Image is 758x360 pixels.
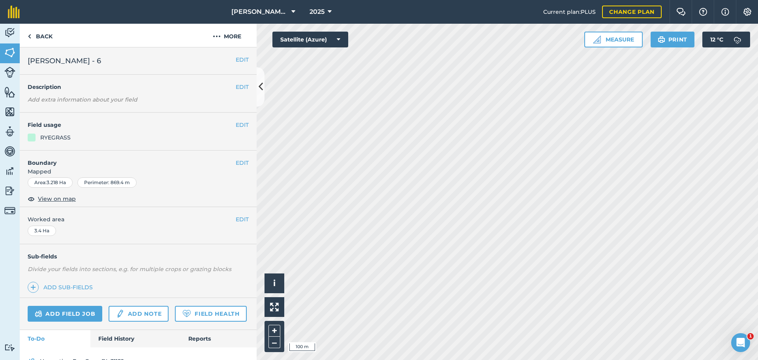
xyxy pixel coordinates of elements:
[109,306,169,322] a: Add note
[40,133,71,142] div: RYEGRASS
[730,32,745,47] img: svg+xml;base64,PD94bWwgdmVyc2lvbj0iMS4wIiBlbmNvZGluZz0idXRmLTgiPz4KPCEtLSBHZW5lcmF0b3I6IEFkb2JlIE...
[272,32,348,47] button: Satellite (Azure)
[28,194,76,204] button: View on map
[4,126,15,138] img: svg+xml;base64,PD94bWwgdmVyc2lvbj0iMS4wIiBlbmNvZGluZz0idXRmLTgiPz4KPCEtLSBHZW5lcmF0b3I6IEFkb2JlIE...
[743,8,752,16] img: A cog icon
[702,32,750,47] button: 12 °C
[28,215,249,224] span: Worked area
[658,35,665,44] img: svg+xml;base64,PHN2ZyB4bWxucz0iaHR0cDovL3d3dy53My5vcmcvMjAwMC9zdmciIHdpZHRoPSIxOSIgaGVpZ2h0PSIyNC...
[236,158,249,167] button: EDIT
[236,55,249,64] button: EDIT
[20,167,257,176] span: Mapped
[28,194,35,204] img: svg+xml;base64,PHN2ZyB4bWxucz0iaHR0cDovL3d3dy53My5vcmcvMjAwMC9zdmciIHdpZHRoPSIxOCIgaGVpZ2h0PSIyNC...
[273,278,276,288] span: i
[8,6,20,18] img: fieldmargin Logo
[593,36,601,43] img: Ruler icon
[4,185,15,197] img: svg+xml;base64,PD94bWwgdmVyc2lvbj0iMS4wIiBlbmNvZGluZz0idXRmLTgiPz4KPCEtLSBHZW5lcmF0b3I6IEFkb2JlIE...
[28,96,137,103] em: Add extra information about your field
[20,24,60,47] a: Back
[38,194,76,203] span: View on map
[90,330,180,347] a: Field History
[231,7,288,17] span: [PERSON_NAME] Contracting
[20,151,236,167] h4: Boundary
[310,7,325,17] span: 2025
[651,32,695,47] button: Print
[77,177,137,188] div: Perimeter : 869.4 m
[584,32,643,47] button: Measure
[698,8,708,16] img: A question mark icon
[265,273,284,293] button: i
[676,8,686,16] img: Two speech bubbles overlapping with the left bubble in the forefront
[4,86,15,98] img: svg+xml;base64,PHN2ZyB4bWxucz0iaHR0cDovL3d3dy53My5vcmcvMjAwMC9zdmciIHdpZHRoPSI1NiIgaGVpZ2h0PSI2MC...
[197,24,257,47] button: More
[213,32,221,41] img: svg+xml;base64,PHN2ZyB4bWxucz0iaHR0cDovL3d3dy53My5vcmcvMjAwMC9zdmciIHdpZHRoPSIyMCIgaGVpZ2h0PSIyNC...
[20,330,90,347] a: To-Do
[268,325,280,337] button: +
[236,121,249,129] button: EDIT
[4,205,15,216] img: svg+xml;base64,PD94bWwgdmVyc2lvbj0iMS4wIiBlbmNvZGluZz0idXRmLTgiPz4KPCEtLSBHZW5lcmF0b3I6IEFkb2JlIE...
[28,282,96,293] a: Add sub-fields
[747,333,754,339] span: 1
[4,344,15,351] img: svg+xml;base64,PD94bWwgdmVyc2lvbj0iMS4wIiBlbmNvZGluZz0idXRmLTgiPz4KPCEtLSBHZW5lcmF0b3I6IEFkb2JlIE...
[270,303,279,311] img: Four arrows, one pointing top left, one top right, one bottom right and the last bottom left
[180,330,257,347] a: Reports
[28,32,31,41] img: svg+xml;base64,PHN2ZyB4bWxucz0iaHR0cDovL3d3dy53My5vcmcvMjAwMC9zdmciIHdpZHRoPSI5IiBoZWlnaHQ9IjI0Ii...
[4,165,15,177] img: svg+xml;base64,PD94bWwgdmVyc2lvbj0iMS4wIiBlbmNvZGluZz0idXRmLTgiPz4KPCEtLSBHZW5lcmF0b3I6IEFkb2JlIE...
[268,337,280,348] button: –
[28,83,249,91] h4: Description
[721,7,729,17] img: svg+xml;base64,PHN2ZyB4bWxucz0iaHR0cDovL3d3dy53My5vcmcvMjAwMC9zdmciIHdpZHRoPSIxNyIgaGVpZ2h0PSIxNy...
[236,215,249,224] button: EDIT
[543,8,596,16] span: Current plan : PLUS
[20,252,257,261] h4: Sub-fields
[602,6,662,18] a: Change plan
[4,67,15,78] img: svg+xml;base64,PD94bWwgdmVyc2lvbj0iMS4wIiBlbmNvZGluZz0idXRmLTgiPz4KPCEtLSBHZW5lcmF0b3I6IEFkb2JlIE...
[4,47,15,58] img: svg+xml;base64,PHN2ZyB4bWxucz0iaHR0cDovL3d3dy53My5vcmcvMjAwMC9zdmciIHdpZHRoPSI1NiIgaGVpZ2h0PSI2MC...
[4,145,15,157] img: svg+xml;base64,PD94bWwgdmVyc2lvbj0iMS4wIiBlbmNvZGluZz0idXRmLTgiPz4KPCEtLSBHZW5lcmF0b3I6IEFkb2JlIE...
[175,306,246,322] a: Field Health
[4,27,15,39] img: svg+xml;base64,PD94bWwgdmVyc2lvbj0iMS4wIiBlbmNvZGluZz0idXRmLTgiPz4KPCEtLSBHZW5lcmF0b3I6IEFkb2JlIE...
[28,306,102,322] a: Add field job
[28,266,231,273] em: Divide your fields into sections, e.g. for multiple crops or grazing blocks
[4,106,15,118] img: svg+xml;base64,PHN2ZyB4bWxucz0iaHR0cDovL3d3dy53My5vcmcvMjAwMC9zdmciIHdpZHRoPSI1NiIgaGVpZ2h0PSI2MC...
[236,83,249,91] button: EDIT
[35,309,42,319] img: svg+xml;base64,PD94bWwgdmVyc2lvbj0iMS4wIiBlbmNvZGluZz0idXRmLTgiPz4KPCEtLSBHZW5lcmF0b3I6IEFkb2JlIE...
[116,309,124,319] img: svg+xml;base64,PD94bWwgdmVyc2lvbj0iMS4wIiBlbmNvZGluZz0idXRmLTgiPz4KPCEtLSBHZW5lcmF0b3I6IEFkb2JlIE...
[28,121,236,129] h4: Field usage
[30,283,36,292] img: svg+xml;base64,PHN2ZyB4bWxucz0iaHR0cDovL3d3dy53My5vcmcvMjAwMC9zdmciIHdpZHRoPSIxNCIgaGVpZ2h0PSIyNC...
[28,55,101,66] span: [PERSON_NAME] - 6
[731,333,750,352] iframe: Intercom live chat
[710,32,723,47] span: 12 ° C
[28,226,56,236] div: 3.4 Ha
[28,177,73,188] div: Area : 3.218 Ha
